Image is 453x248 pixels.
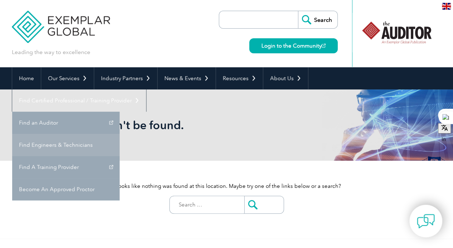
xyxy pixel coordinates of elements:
[12,67,41,89] a: Home
[12,118,287,132] h1: Oops! That page can't be found.
[12,112,120,134] a: Find an Auditor
[216,67,263,89] a: Resources
[442,3,451,10] img: en
[12,178,120,200] a: Become An Approved Proctor
[12,89,146,112] a: Find Certified Professional / Training Provider
[417,212,435,230] img: contact-chat.png
[41,67,94,89] a: Our Services
[244,196,284,213] input: Submit
[12,48,90,56] p: Leading the way to excellence
[322,44,326,48] img: open_square.png
[263,67,308,89] a: About Us
[298,11,337,28] input: Search
[158,67,216,89] a: News & Events
[12,156,120,178] a: Find A Training Provider
[94,67,157,89] a: Industry Partners
[249,38,338,53] a: Login to the Community
[12,134,120,156] a: Find Engineers & Technicians
[12,182,442,190] p: It looks like nothing was found at this location. Maybe try one of the links below or a search?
